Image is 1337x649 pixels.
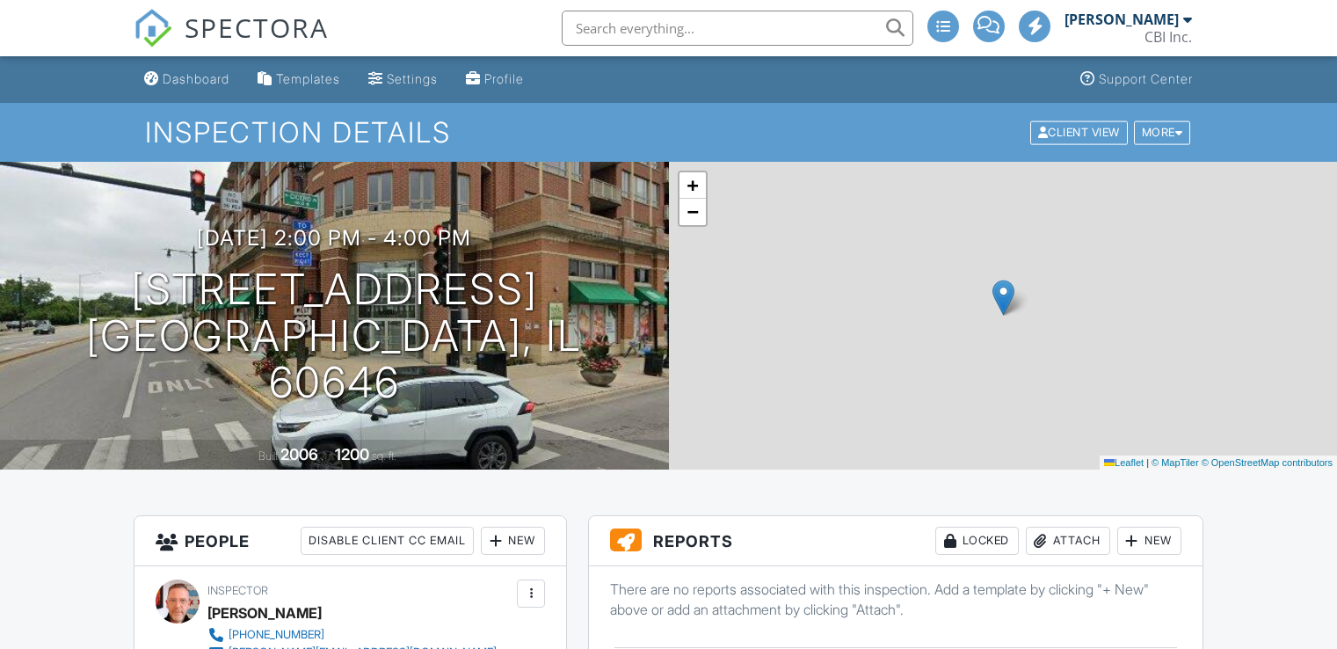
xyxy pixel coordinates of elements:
[134,9,172,47] img: The Best Home Inspection Software - Spectora
[992,280,1014,316] img: Marker
[1202,457,1333,468] a: © OpenStreetMap contributors
[1152,457,1199,468] a: © MapTiler
[481,527,545,555] div: New
[1117,527,1181,555] div: New
[301,527,474,555] div: Disable Client CC Email
[679,172,706,199] a: Zoom in
[610,580,1181,619] p: There are no reports associated with this inspection. Add a template by clicking "+ New" above or...
[1028,125,1132,138] a: Client View
[134,516,566,566] h3: People
[562,11,913,46] input: Search everything...
[207,626,497,644] a: [PHONE_NUMBER]
[1134,120,1191,144] div: More
[134,24,329,61] a: SPECTORA
[361,63,445,96] a: Settings
[1146,457,1149,468] span: |
[197,226,471,250] h3: [DATE] 2:00 pm - 4:00 pm
[589,516,1203,566] h3: Reports
[145,117,1192,148] h1: Inspection Details
[137,63,236,96] a: Dashboard
[687,174,698,196] span: +
[280,445,318,463] div: 2006
[687,201,698,222] span: −
[1144,28,1192,46] div: CBI Inc.
[1099,71,1193,86] div: Support Center
[387,71,438,86] div: Settings
[229,628,324,642] div: [PHONE_NUMBER]
[258,449,278,463] span: Built
[1104,457,1144,468] a: Leaflet
[1073,63,1200,96] a: Support Center
[935,527,1019,555] div: Locked
[372,449,396,463] span: sq. ft.
[28,266,641,405] h1: [STREET_ADDRESS] [GEOGRAPHIC_DATA], IL 60646
[1026,527,1110,555] div: Attach
[1065,11,1179,28] div: [PERSON_NAME]
[484,71,524,86] div: Profile
[1030,120,1128,144] div: Client View
[276,71,340,86] div: Templates
[185,9,329,46] span: SPECTORA
[163,71,229,86] div: Dashboard
[207,584,268,597] span: Inspector
[251,63,347,96] a: Templates
[459,63,531,96] a: Profile
[679,199,706,225] a: Zoom out
[335,445,369,463] div: 1200
[207,600,322,626] div: [PERSON_NAME]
